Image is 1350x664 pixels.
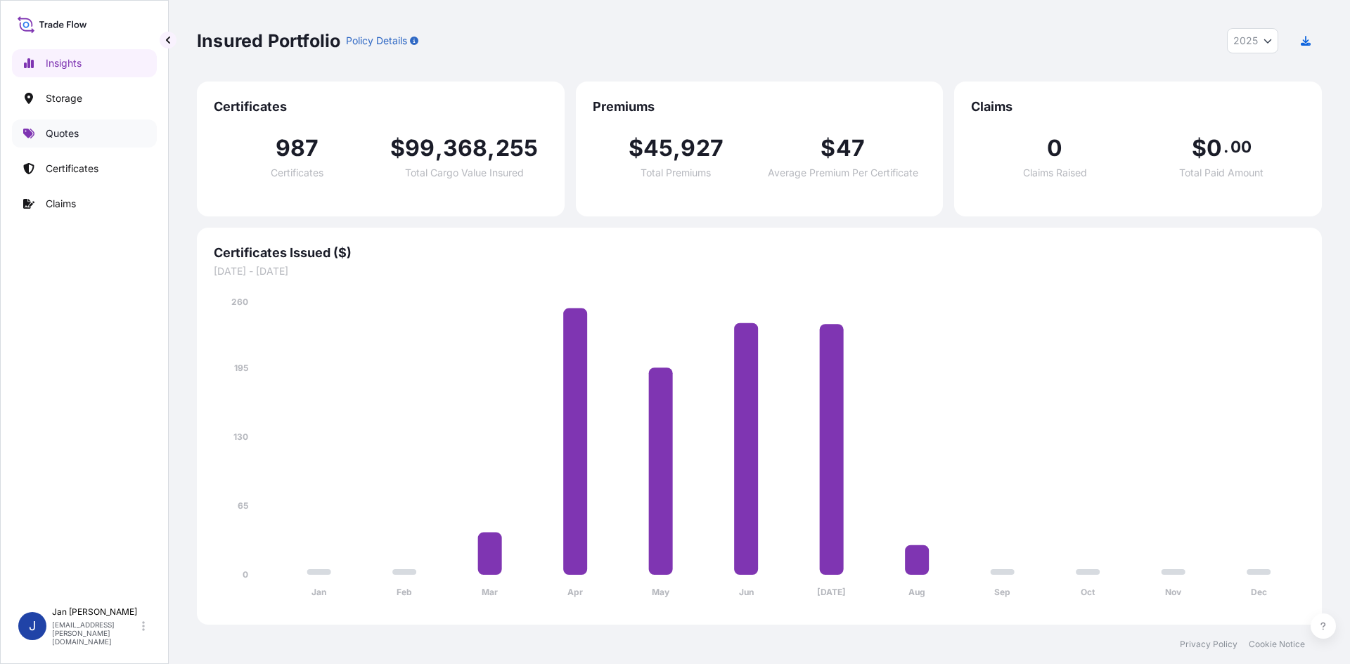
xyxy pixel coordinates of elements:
[1230,141,1252,152] span: 00
[673,137,681,160] span: ,
[768,168,918,178] span: Average Premium Per Certificate
[46,197,76,211] p: Claims
[405,137,435,160] span: 99
[12,119,157,148] a: Quotes
[214,245,1305,261] span: Certificates Issued ($)
[46,126,79,141] p: Quotes
[487,137,495,160] span: ,
[234,363,248,373] tspan: 195
[739,587,754,597] tspan: Jun
[435,137,443,160] span: ,
[593,98,927,115] span: Premiums
[12,155,157,183] a: Certificates
[276,137,319,160] span: 987
[271,168,323,178] span: Certificates
[238,500,248,511] tspan: 65
[681,137,724,160] span: 927
[836,137,865,160] span: 47
[397,587,412,597] tspan: Feb
[1207,137,1222,160] span: 0
[405,168,524,178] span: Total Cargo Value Insured
[567,587,583,597] tspan: Apr
[1223,141,1228,152] span: .
[12,49,157,77] a: Insights
[1023,168,1087,178] span: Claims Raised
[443,137,488,160] span: 368
[390,137,405,160] span: $
[1249,639,1305,650] a: Cookie Notice
[908,587,925,597] tspan: Aug
[346,34,407,48] p: Policy Details
[1047,137,1062,160] span: 0
[629,137,643,160] span: $
[52,620,139,646] p: [EMAIL_ADDRESS][PERSON_NAME][DOMAIN_NAME]
[971,98,1305,115] span: Claims
[46,162,98,176] p: Certificates
[1081,587,1095,597] tspan: Oct
[652,587,670,597] tspan: May
[641,168,711,178] span: Total Premiums
[1180,639,1237,650] a: Privacy Policy
[1179,168,1264,178] span: Total Paid Amount
[29,619,36,633] span: J
[496,137,539,160] span: 255
[12,84,157,112] a: Storage
[233,431,248,442] tspan: 130
[1165,587,1182,597] tspan: Nov
[1233,34,1258,48] span: 2025
[243,569,248,580] tspan: 0
[643,137,673,160] span: 45
[817,587,846,597] tspan: [DATE]
[214,264,1305,278] span: [DATE] - [DATE]
[994,587,1010,597] tspan: Sep
[482,587,498,597] tspan: Mar
[231,297,248,307] tspan: 260
[197,30,340,52] p: Insured Portfolio
[214,98,548,115] span: Certificates
[1192,137,1207,160] span: $
[1227,28,1278,53] button: Year Selector
[12,190,157,218] a: Claims
[1251,587,1267,597] tspan: Dec
[46,91,82,105] p: Storage
[46,56,82,70] p: Insights
[52,606,139,618] p: Jan [PERSON_NAME]
[311,587,326,597] tspan: Jan
[821,137,835,160] span: $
